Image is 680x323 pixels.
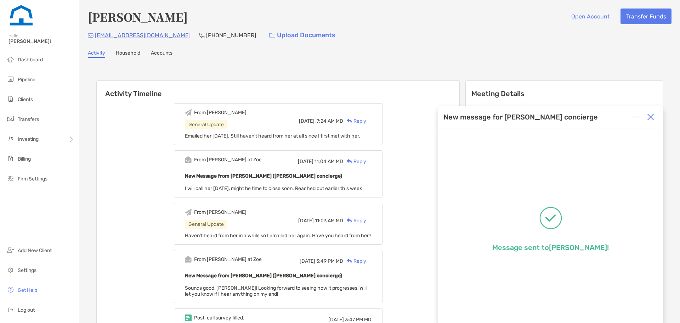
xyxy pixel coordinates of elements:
a: Household [116,50,140,58]
img: settings icon [6,266,15,274]
span: Add New Client [18,247,52,254]
img: Expand or collapse [633,113,640,121]
img: Close [647,113,654,121]
span: Settings [18,267,36,273]
span: [DATE] [328,317,344,323]
span: [DATE] [300,258,315,264]
div: From [PERSON_NAME] [194,209,246,215]
img: Phone Icon [199,33,205,38]
img: Event icon [185,256,192,263]
b: New Message from [PERSON_NAME] ([PERSON_NAME] concierge) [185,273,342,279]
img: Event icon [185,109,192,116]
span: Firm Settings [18,176,47,182]
img: Reply icon [347,259,352,263]
span: 11:04 AM MD [314,158,343,165]
img: Zoe Logo [8,3,34,28]
div: Reply [343,217,366,224]
div: From [PERSON_NAME] at Zoe [194,256,262,262]
img: Message successfully sent [539,207,562,229]
p: Message sent to [PERSON_NAME] ! [492,243,609,252]
b: New Message from [PERSON_NAME] ([PERSON_NAME] concierge) [185,173,342,179]
a: Accounts [151,50,172,58]
span: 7:24 AM MD [317,118,343,124]
img: dashboard icon [6,55,15,63]
img: button icon [269,33,275,38]
div: Reply [343,117,366,125]
span: Emailed her [DATE]. Still haven't heard from her at all since I first met with her. [185,133,360,139]
img: billing icon [6,154,15,163]
img: investing icon [6,134,15,143]
span: [DATE], [299,118,316,124]
button: Transfer Funds [620,9,671,24]
img: Event icon [185,209,192,216]
a: Activity [88,50,105,58]
button: Open Account [566,9,615,24]
img: Reply icon [347,159,352,164]
h4: [PERSON_NAME] [88,9,188,25]
img: Event icon [185,314,192,321]
img: Reply icon [347,218,352,223]
img: transfers icon [6,115,15,123]
img: add_new_client icon [6,246,15,254]
span: Get Help [18,287,37,293]
div: Reply [343,158,366,165]
img: Email Icon [88,33,93,38]
span: Investing [18,136,39,142]
span: Billing [18,156,31,162]
span: 3:49 PM MD [316,258,343,264]
p: Meeting Details [471,89,657,98]
span: Pipeline [18,77,35,83]
img: pipeline icon [6,75,15,83]
img: get-help icon [6,285,15,294]
img: Reply icon [347,119,352,123]
span: [DATE] [298,158,313,165]
p: [PHONE_NUMBER] [206,31,256,40]
span: 11:03 AM MD [315,218,343,224]
span: Transfers [18,116,39,122]
span: [DATE] [298,218,314,224]
img: firm-settings icon [6,174,15,183]
span: [PERSON_NAME]! [8,38,75,44]
div: Post-call survey filled. [194,315,244,321]
span: Sounds good, [PERSON_NAME]! Looking forward to seeing how it progresses! Will let you know if I h... [185,285,367,297]
span: Clients [18,96,33,102]
div: General Update [185,120,227,129]
a: Upload Documents [265,28,340,43]
h6: Activity Timeline [97,81,459,98]
span: Log out [18,307,35,313]
span: 3:47 PM MD [345,317,372,323]
div: From [PERSON_NAME] [194,110,246,116]
span: Haven't heard from her in a while so I emailed her again. Have you heard from her? [185,233,371,239]
img: logout icon [6,305,15,314]
div: General Update [185,220,227,229]
img: clients icon [6,95,15,103]
div: From [PERSON_NAME] at Zoe [194,157,262,163]
span: I will call her [DATE], might be time to close soon. Reached out earlier this week [185,185,362,191]
div: Reply [343,257,366,265]
p: [EMAIL_ADDRESS][DOMAIN_NAME] [95,31,191,40]
img: Event icon [185,156,192,163]
div: New message for [PERSON_NAME] concierge [443,113,598,121]
span: Dashboard [18,57,43,63]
